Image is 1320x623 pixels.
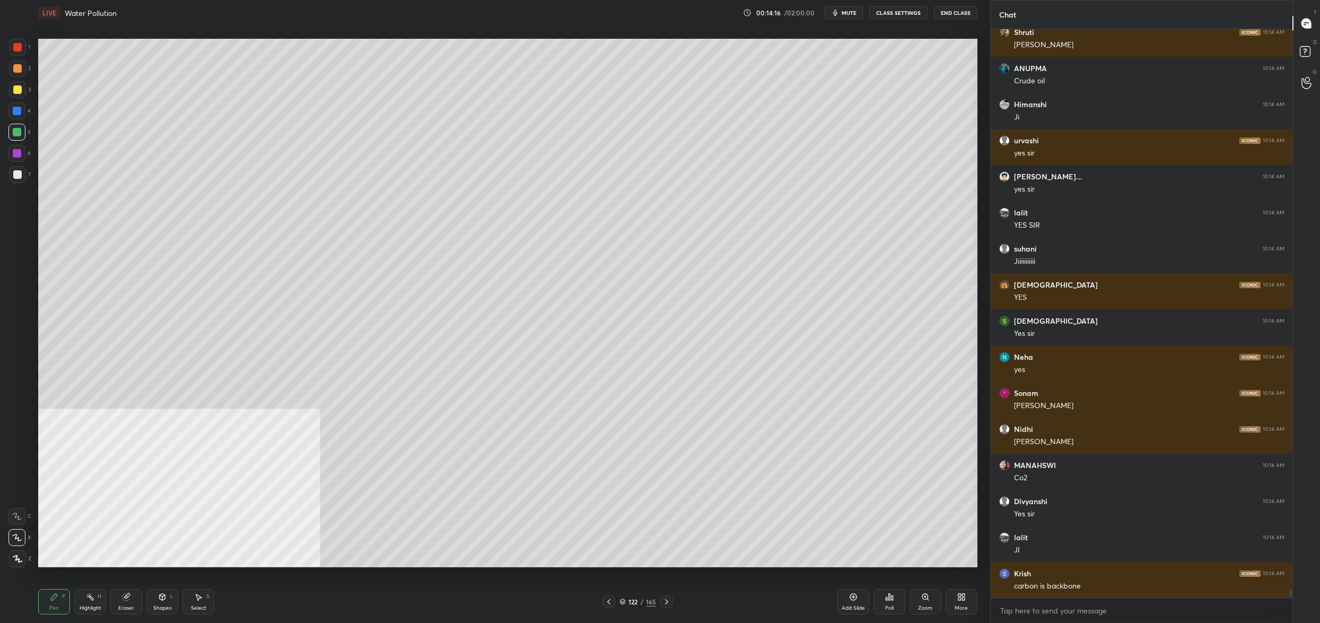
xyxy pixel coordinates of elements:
div: 6 [8,145,31,162]
img: 0be0c7f97cb549d49eb81630186122f0.jpg [999,280,1010,290]
h6: Nidhi [1014,425,1033,434]
div: 10:14 AM [1263,210,1284,216]
div: P [62,594,65,599]
h6: Himanshi [1014,100,1047,109]
div: C [8,508,31,525]
h6: [DEMOGRAPHIC_DATA] [1014,280,1098,290]
img: 3 [999,27,1010,38]
div: / [641,599,644,605]
h6: lalit [1014,533,1028,542]
h6: Neha [1014,352,1033,362]
img: d27029c33ba94aa29421ea00ad1b7cb2.jpg [999,99,1010,110]
h6: lalit [1014,208,1028,218]
img: iconic-dark.1390631f.png [1239,29,1261,36]
h6: suhani [1014,244,1037,254]
img: iconic-dark.1390631f.png [1239,354,1261,360]
div: [PERSON_NAME] [1014,437,1284,447]
img: iconic-dark.1390631f.png [1239,426,1261,432]
img: iconic-dark.1390631f.png [1239,570,1261,577]
img: iconic-dark.1390631f.png [1239,390,1261,396]
div: yes sir [1014,184,1284,195]
div: 10:14 AM [1263,318,1284,324]
div: Co2 [1014,473,1284,483]
button: End Class [934,6,977,19]
h6: Shruti [1014,28,1034,37]
img: 1f95df6b11384b3792716b48832d911e.jpg [999,460,1010,471]
img: iconic-dark.1390631f.png [1239,137,1261,144]
button: CLASS SETTINGS [869,6,928,19]
div: Shapes [153,605,171,611]
div: yes sir [1014,148,1284,159]
div: Ji [1014,112,1284,123]
div: 122 [628,599,639,605]
img: default.png [999,135,1010,146]
img: 3 [999,207,1010,218]
h6: ANUPMA [1014,64,1047,73]
h4: Water Pollution [65,8,117,18]
div: 10:14 AM [1263,354,1284,360]
div: 5 [8,124,31,141]
div: Crude oil [1014,76,1284,86]
div: [PERSON_NAME] [1014,40,1284,50]
h6: [PERSON_NAME]... [1014,172,1082,181]
div: 4 [8,102,31,119]
h6: Sonam [1014,388,1038,398]
div: 2 [9,60,31,77]
div: Highlight [80,605,101,611]
img: 3 [999,532,1010,543]
div: 10:14 AM [1263,101,1284,108]
h6: MANAHSWI [1014,461,1056,470]
div: 10:14 AM [1263,29,1284,36]
div: 10:14 AM [1263,534,1284,541]
h6: [DEMOGRAPHIC_DATA] [1014,316,1098,326]
div: More [955,605,968,611]
div: Select [191,605,206,611]
div: yes [1014,365,1284,375]
img: default.png [999,424,1010,435]
div: YES [1014,292,1284,303]
div: Pen [49,605,59,611]
div: JI [1014,545,1284,556]
div: 10:14 AM [1263,570,1284,577]
div: 1 [9,39,30,56]
div: 10:14 AM [1263,137,1284,144]
div: YES SIR [1014,220,1284,231]
img: 8a3bada9514c4d26929e567822a78344.94071784_3 [999,352,1010,362]
h6: urvashi [1014,136,1039,145]
div: 3 [9,81,31,98]
div: Jiiiiiiiiiii [1014,256,1284,267]
div: Add Slide [842,605,865,611]
img: 66092927019a43b69c89fcb94fc9928b.jpg [999,388,1010,399]
div: 7 [9,166,31,183]
img: default.png [999,496,1010,507]
div: S [206,594,209,599]
div: grid [991,29,1293,598]
img: iconic-dark.1390631f.png [1239,282,1261,288]
img: 3 [999,568,1010,579]
div: 165 [646,597,656,607]
img: default.png [999,244,1010,254]
div: Z [9,550,31,567]
div: Eraser [118,605,134,611]
p: Chat [991,1,1025,29]
div: L [170,594,173,599]
span: mute [842,9,856,16]
h6: Krish [1014,569,1031,578]
p: T [1314,8,1317,16]
div: 10:14 AM [1263,246,1284,252]
div: X [8,529,31,546]
div: 10:14 AM [1263,65,1284,72]
div: 10:14 AM [1263,390,1284,396]
div: Yes sir [1014,509,1284,520]
p: G [1313,68,1317,76]
div: 10:14 AM [1263,498,1284,505]
img: 58247171_C119993A-A5EB-4239-A4C3-EE1BD0E4D24F.png [999,171,1010,182]
p: D [1313,38,1317,46]
div: Yes sir [1014,328,1284,339]
img: 5f10e02224f243febadd0b0f76a28fbd.jpg [999,63,1010,74]
div: LIVE [38,6,60,19]
img: 3 [999,316,1010,326]
div: Zoom [918,605,932,611]
div: Poll [885,605,894,611]
div: [PERSON_NAME] [1014,401,1284,411]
